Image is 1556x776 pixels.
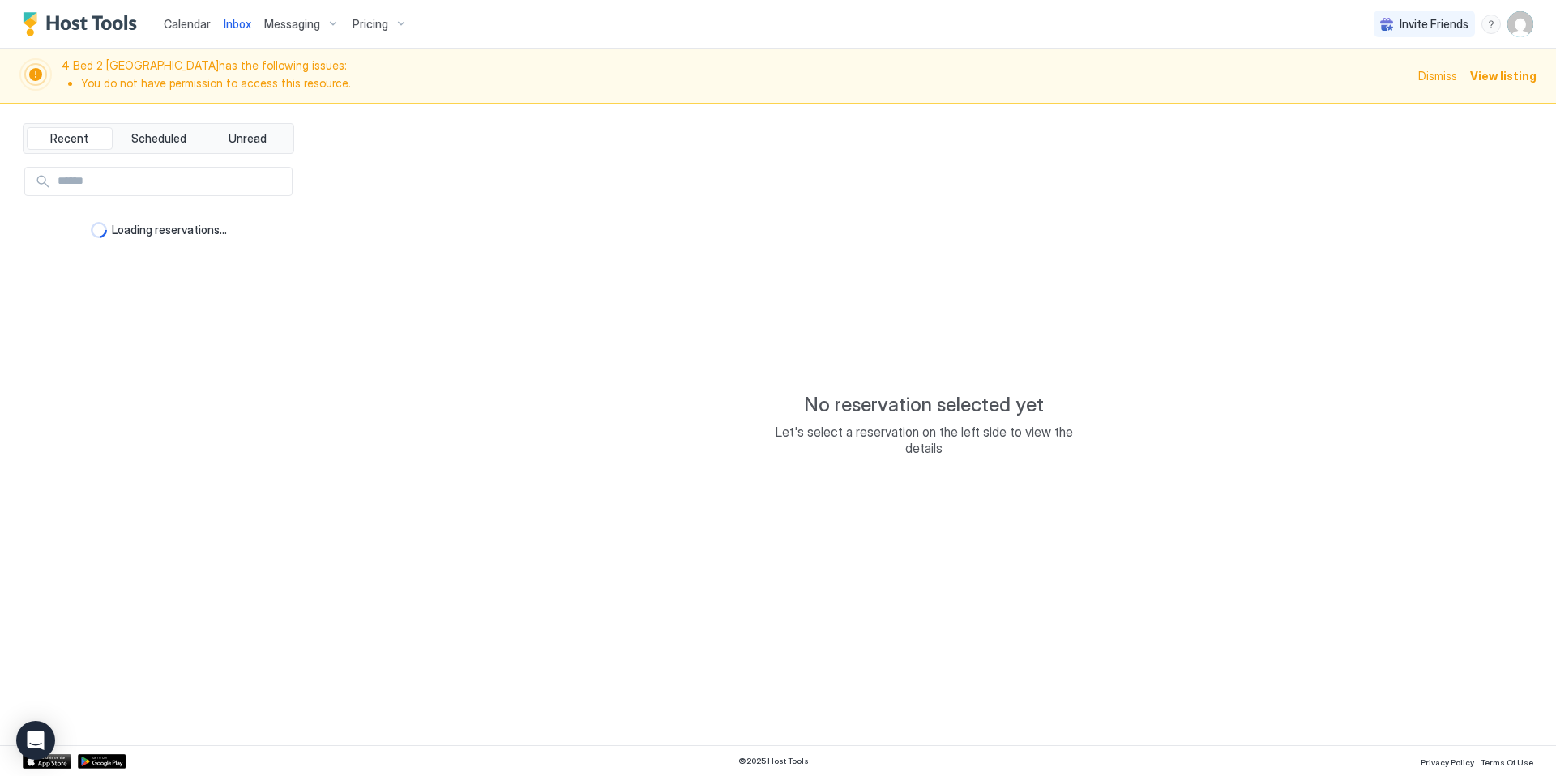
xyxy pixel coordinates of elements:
[164,17,211,31] span: Calendar
[1470,67,1537,84] div: View listing
[224,17,251,31] span: Inbox
[112,223,227,237] span: Loading reservations...
[23,123,294,154] div: tab-group
[91,222,107,238] div: loading
[1400,17,1468,32] span: Invite Friends
[164,15,211,32] a: Calendar
[131,131,186,146] span: Scheduled
[16,721,55,760] div: Open Intercom Messenger
[50,131,88,146] span: Recent
[762,424,1086,456] span: Let's select a reservation on the left side to view the details
[1418,67,1457,84] div: Dismiss
[116,127,202,150] button: Scheduled
[23,754,71,769] a: App Store
[1507,11,1533,37] div: User profile
[804,393,1044,417] span: No reservation selected yet
[264,17,320,32] span: Messaging
[81,76,1409,91] li: You do not have permission to access this resource.
[738,756,809,766] span: © 2025 Host Tools
[23,12,144,36] a: Host Tools Logo
[51,168,292,195] input: Input Field
[27,127,113,150] button: Recent
[62,58,1409,93] span: 4 Bed 2 [GEOGRAPHIC_DATA] has the following issues:
[1481,753,1533,770] a: Terms Of Use
[1481,757,1533,767] span: Terms Of Use
[224,15,251,32] a: Inbox
[229,131,267,146] span: Unread
[1481,15,1501,34] div: menu
[1421,753,1474,770] a: Privacy Policy
[204,127,290,150] button: Unread
[78,754,126,769] a: Google Play Store
[353,17,388,32] span: Pricing
[1421,757,1474,767] span: Privacy Policy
